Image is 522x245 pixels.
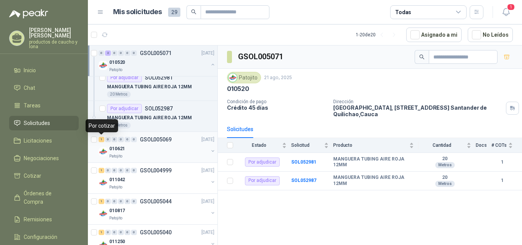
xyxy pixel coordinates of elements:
p: Crédito 45 días [227,104,327,111]
p: Patojito [109,215,122,221]
div: Por adjudicar [245,157,280,167]
a: Por adjudicarSOL052987MANGUERA TUBING AIRE ROJA 12MM20 Metros [88,101,217,132]
a: Configuración [9,230,79,244]
div: 0 [112,230,117,235]
a: 1 0 0 0 0 0 GSOL005069[DATE] Company Logo010621Patojito [99,135,216,159]
div: Por cotizar [86,119,118,132]
div: 0 [112,137,117,142]
div: 1 - 20 de 20 [356,29,400,41]
div: 0 [131,50,137,56]
p: GSOL005071 [140,50,172,56]
div: Patojito [227,72,261,83]
div: 0 [118,137,124,142]
p: 011042 [109,176,125,183]
span: Solicitudes [24,119,50,127]
a: 1 0 0 0 0 0 GSOL004999[DATE] Company Logo011042Patojito [99,166,216,190]
p: GSOL005069 [140,137,172,142]
b: 1 [491,177,513,184]
th: Solicitud [291,138,333,153]
div: 0 [118,168,124,173]
a: Tareas [9,98,79,113]
a: Chat [9,81,79,95]
div: 0 [125,137,130,142]
p: [GEOGRAPHIC_DATA], [STREET_ADDRESS] Santander de Quilichao , Cauca [333,104,503,117]
div: 0 [131,168,137,173]
div: 0 [131,230,137,235]
button: No Leídos [468,28,513,42]
div: 0 [105,199,111,204]
a: 0 2 0 0 0 0 GSOL005071[DATE] Company Logo010520Patojito [99,49,216,73]
div: 0 [125,50,130,56]
a: Órdenes de Compra [9,186,79,209]
div: 0 [105,230,111,235]
div: Metros [435,181,455,187]
div: 0 [105,168,111,173]
div: 1 [99,230,104,235]
span: Solicitud [291,143,323,148]
div: 0 [131,137,137,142]
div: 2 [105,50,111,56]
p: [PERSON_NAME] [PERSON_NAME] [29,28,79,38]
p: 010520 [109,59,125,66]
p: MANGUERA TUBING AIRE ROJA 12MM [107,83,191,91]
span: # COTs [491,143,507,148]
div: 20 Metros [107,91,131,97]
div: 0 [131,199,137,204]
span: Órdenes de Compra [24,189,71,206]
div: Todas [395,8,411,16]
a: Inicio [9,63,79,78]
div: Metros [435,162,455,168]
div: 0 [112,168,117,173]
p: Patojito [109,153,122,159]
p: SOL052981 [145,75,173,80]
span: Estado [238,143,280,148]
a: SOL052987 [291,178,316,183]
p: productos de caucho y lona [29,40,79,49]
p: GSOL005040 [140,230,172,235]
a: Por adjudicarSOL052981MANGUERA TUBING AIRE ROJA 12MM20 Metros [88,70,217,101]
div: 0 [118,199,124,204]
div: 0 [112,50,117,56]
a: Remisiones [9,212,79,227]
div: 0 [125,230,130,235]
span: Chat [24,84,35,92]
th: Estado [238,138,291,153]
button: Asignado a mi [406,28,462,42]
th: Cantidad [418,138,476,153]
b: 20 [418,175,471,181]
div: 0 [112,199,117,204]
img: Company Logo [99,178,108,187]
img: Company Logo [99,147,108,156]
div: 0 [118,230,124,235]
p: GSOL005044 [140,199,172,204]
b: 20 [418,156,471,162]
img: Logo peakr [9,9,48,18]
span: Tareas [24,101,41,110]
a: Licitaciones [9,133,79,148]
button: 1 [499,5,513,19]
b: MANGUERA TUBING AIRE ROJA 12MM [333,175,414,187]
span: Licitaciones [24,136,52,145]
div: Por adjudicar [107,104,142,113]
span: Cotizar [24,172,41,180]
p: Patojito [109,67,122,73]
th: Producto [333,138,418,153]
p: Condición de pago [227,99,327,104]
div: Solicitudes [227,125,253,133]
img: Company Logo [229,73,237,82]
span: Inicio [24,66,36,75]
b: SOL052981 [291,159,316,165]
div: 0 [125,199,130,204]
p: 010520 [227,85,249,93]
b: 1 [491,159,513,166]
img: Company Logo [99,61,108,70]
span: 1 [507,3,515,11]
div: Por adjudicar [107,73,142,82]
p: [DATE] [201,50,214,57]
a: 1 0 0 0 0 0 GSOL005044[DATE] Company Logo010817Patojito [99,197,216,221]
span: Remisiones [24,215,52,224]
p: SOL052987 [145,106,173,111]
p: 010621 [109,145,125,153]
span: Configuración [24,233,57,241]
